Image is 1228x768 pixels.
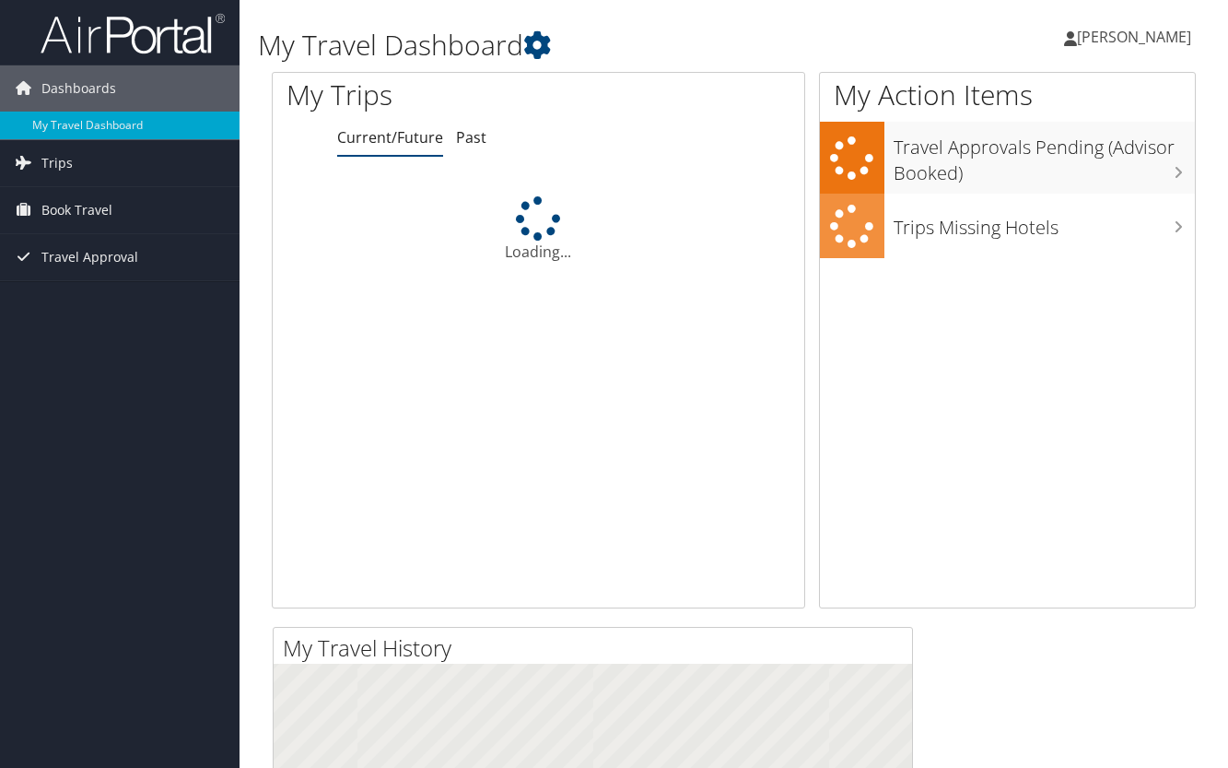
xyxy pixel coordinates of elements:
[283,632,912,664] h2: My Travel History
[894,206,1195,241] h3: Trips Missing Hotels
[820,76,1195,114] h1: My Action Items
[1064,9,1210,65] a: [PERSON_NAME]
[820,194,1195,259] a: Trips Missing Hotels
[456,127,486,148] a: Past
[41,234,138,280] span: Travel Approval
[258,26,893,65] h1: My Travel Dashboard
[287,76,568,114] h1: My Trips
[1077,27,1191,47] span: [PERSON_NAME]
[820,122,1195,193] a: Travel Approvals Pending (Advisor Booked)
[41,12,225,55] img: airportal-logo.png
[41,187,112,233] span: Book Travel
[41,140,73,186] span: Trips
[337,127,443,148] a: Current/Future
[41,65,116,112] span: Dashboards
[273,196,804,263] div: Loading...
[894,125,1195,186] h3: Travel Approvals Pending (Advisor Booked)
